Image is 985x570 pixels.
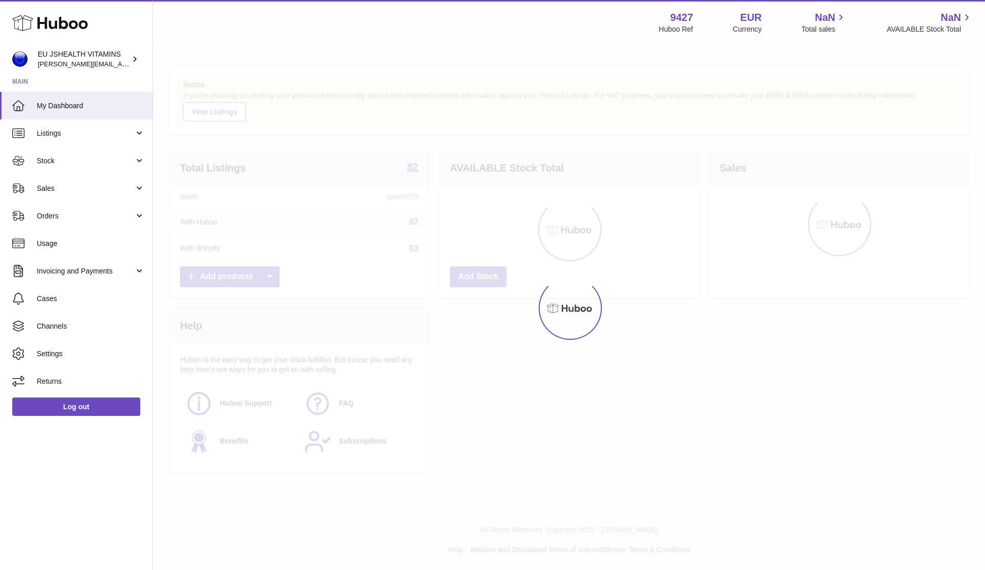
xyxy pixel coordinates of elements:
strong: 9427 [670,11,693,24]
span: Sales [37,184,134,193]
span: Stock [37,156,134,166]
span: Usage [37,239,145,249]
div: Currency [733,24,762,34]
span: AVAILABLE Stock Total [887,24,973,34]
div: EU JSHEALTH VITAMINS [38,49,130,69]
a: NaN Total sales [801,11,847,34]
span: Cases [37,294,145,304]
span: NaN [815,11,835,24]
span: Invoicing and Payments [37,266,134,276]
span: My Dashboard [37,101,145,111]
span: [PERSON_NAME][EMAIL_ADDRESS][DOMAIN_NAME] [38,60,205,68]
a: Log out [12,398,140,416]
span: NaN [941,11,961,24]
img: laura@jessicasepel.com [12,52,28,67]
span: Settings [37,349,145,359]
a: NaN AVAILABLE Stock Total [887,11,973,34]
span: Returns [37,377,145,386]
span: Total sales [801,24,847,34]
span: Channels [37,321,145,331]
div: Huboo Ref [659,24,693,34]
span: Listings [37,129,134,138]
strong: EUR [740,11,762,24]
span: Orders [37,211,134,221]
